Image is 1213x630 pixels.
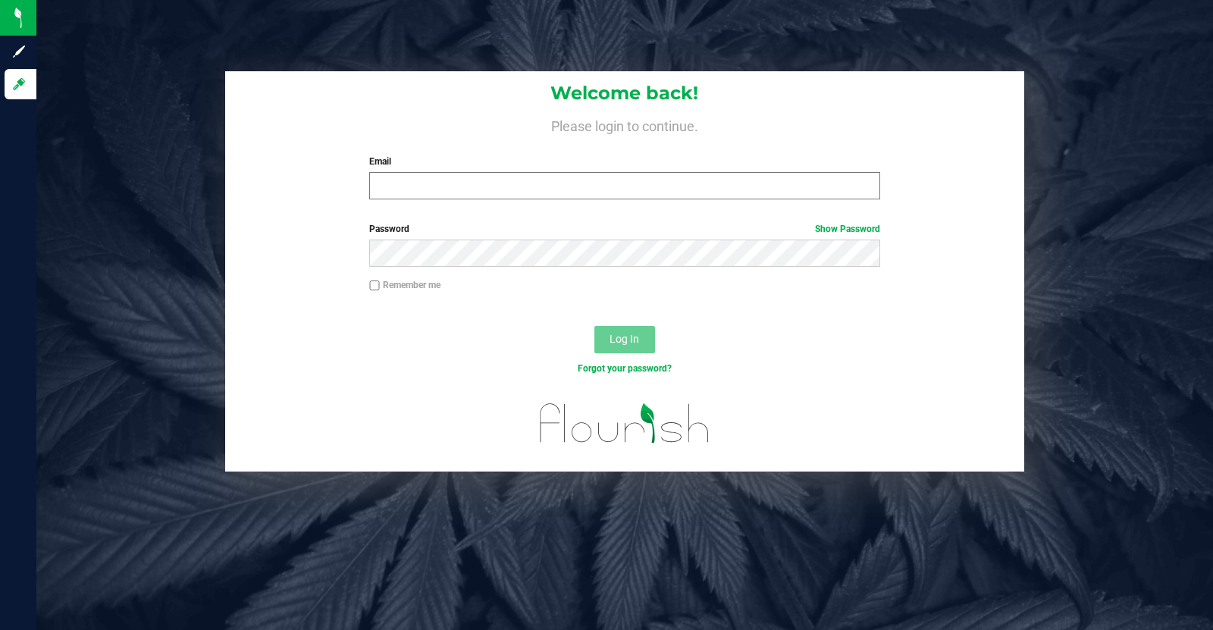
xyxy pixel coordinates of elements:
label: Remember me [369,278,440,292]
inline-svg: Sign up [11,44,27,59]
button: Log In [594,326,655,353]
label: Email [369,155,879,168]
span: Password [369,224,409,234]
inline-svg: Log in [11,77,27,92]
a: Forgot your password? [578,363,672,374]
input: Remember me [369,281,380,291]
img: flourish_logo.svg [525,391,725,456]
h4: Please login to continue. [225,115,1025,133]
span: Log In [610,333,639,345]
a: Show Password [815,224,880,234]
h1: Welcome back! [225,83,1025,103]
